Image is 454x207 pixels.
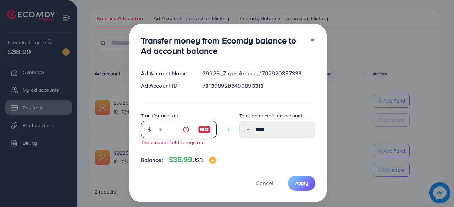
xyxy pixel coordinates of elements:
button: Apply [288,176,315,191]
label: Total balance in ad account [239,112,303,119]
img: image [198,125,211,134]
div: 39926_Zrgos Ad acc_1702920857333 [197,69,321,77]
span: USD [192,156,203,164]
label: Transfer amount [141,112,178,119]
div: 7313989288490893313 [197,82,321,90]
small: The amount field is required [141,139,205,145]
span: Cancel [256,179,273,187]
div: Ad Account Name [135,69,197,77]
div: Ad Account ID [135,82,197,90]
img: image [209,157,216,164]
span: Balance: [141,156,163,164]
h3: Transfer money from Ecomdy balance to Ad account balance [141,35,304,56]
h4: $38.99 [169,155,216,164]
button: Cancel [247,176,282,191]
span: Apply [295,179,308,186]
